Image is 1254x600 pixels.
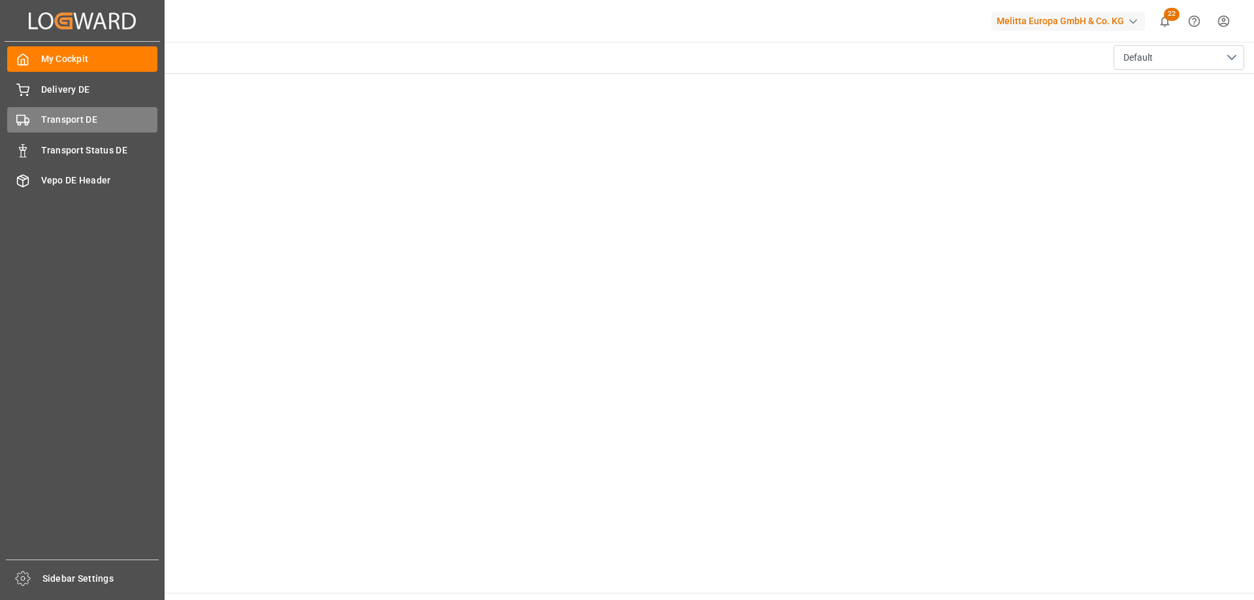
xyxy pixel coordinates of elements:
[7,107,157,133] a: Transport DE
[7,137,157,163] a: Transport Status DE
[7,46,157,72] a: My Cockpit
[991,8,1150,33] button: Melitta Europa GmbH & Co. KG
[7,168,157,193] a: Vepo DE Header
[41,113,158,127] span: Transport DE
[1180,7,1209,36] button: Help Center
[42,572,159,586] span: Sidebar Settings
[41,52,158,66] span: My Cockpit
[41,144,158,157] span: Transport Status DE
[7,76,157,102] a: Delivery DE
[1164,8,1180,21] span: 22
[41,174,158,187] span: Vepo DE Header
[1150,7,1180,36] button: show 22 new notifications
[1123,51,1153,65] span: Default
[991,12,1145,31] div: Melitta Europa GmbH & Co. KG
[41,83,158,97] span: Delivery DE
[1114,45,1244,70] button: open menu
